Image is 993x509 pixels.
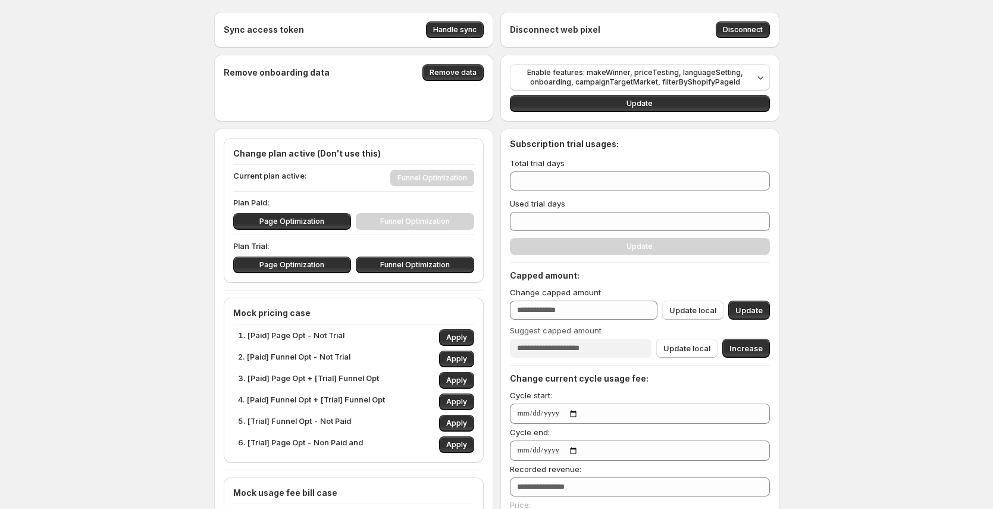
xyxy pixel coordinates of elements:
[510,288,601,297] span: Change capped amount
[439,436,474,453] button: Apply
[233,196,474,208] p: Plan Paid:
[439,351,474,367] button: Apply
[728,301,770,320] button: Update
[510,64,770,90] button: Enable features: makeWinner, priceTesting, languageSetting, onboarding, campaignTargetMarket, fil...
[224,67,330,79] h4: Remove onboarding data
[238,394,385,410] p: 4. [Paid] Funnel Opt + [Trial] Funnel Opt
[716,21,770,38] button: Disconnect
[510,373,770,385] h4: Change current cycle usage fee:
[233,148,474,160] h4: Change plan active (Don't use this)
[238,415,351,432] p: 5. [Trial] Funnel Opt - Not Paid
[510,427,550,437] span: Cycle end:
[356,257,474,273] button: Funnel Optimization
[446,440,467,449] span: Apply
[238,351,350,367] p: 2. [Paid] Funnel Opt - Not Trial
[233,170,307,186] p: Current plan active:
[233,240,474,252] p: Plan Trial:
[439,415,474,432] button: Apply
[446,397,467,407] span: Apply
[627,99,653,108] span: Update
[430,68,477,77] span: Remove data
[259,260,324,270] span: Page Optimization
[510,95,770,112] button: Update
[510,391,552,400] span: Cycle start:
[662,301,723,320] button: Update local
[723,25,763,35] span: Disconnect
[426,21,484,38] button: Handle sync
[510,326,602,335] span: Suggest capped amount
[510,158,565,168] span: Total trial days
[446,354,467,364] span: Apply
[238,329,344,346] p: 1. [Paid] Page Opt - Not Trial
[669,304,716,316] span: Update local
[233,213,352,230] button: Page Optimization
[259,217,324,226] span: Page Optimization
[510,270,770,282] h4: Capped amount:
[446,376,467,385] span: Apply
[439,372,474,389] button: Apply
[238,436,363,453] p: 6. [Trial] Page Opt - Non Paid and
[517,68,753,87] span: Enable features: makeWinner, priceTesting, languageSetting, onboarding, campaignTargetMarket, fil...
[439,329,474,346] button: Apply
[510,24,600,36] h4: Disconnect web pixel
[446,419,467,428] span: Apply
[656,339,718,358] button: Update local
[439,394,474,410] button: Apply
[735,304,763,316] span: Update
[446,333,467,342] span: Apply
[224,24,304,36] h4: Sync access token
[722,339,770,358] button: Increase
[233,257,352,273] button: Page Optimization
[433,25,477,35] span: Handle sync
[729,342,763,354] span: Increase
[510,199,565,208] span: Used trial days
[510,464,581,474] span: Recorded revenue:
[233,487,474,499] h4: Mock usage fee bill case
[380,260,450,270] span: Funnel Optimization
[510,138,619,150] h4: Subscription trial usages:
[238,372,379,389] p: 3. [Paid] Page Opt + [Trial] Funnel Opt
[663,342,710,354] span: Update local
[422,64,484,81] button: Remove data
[233,307,474,319] h4: Mock pricing case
